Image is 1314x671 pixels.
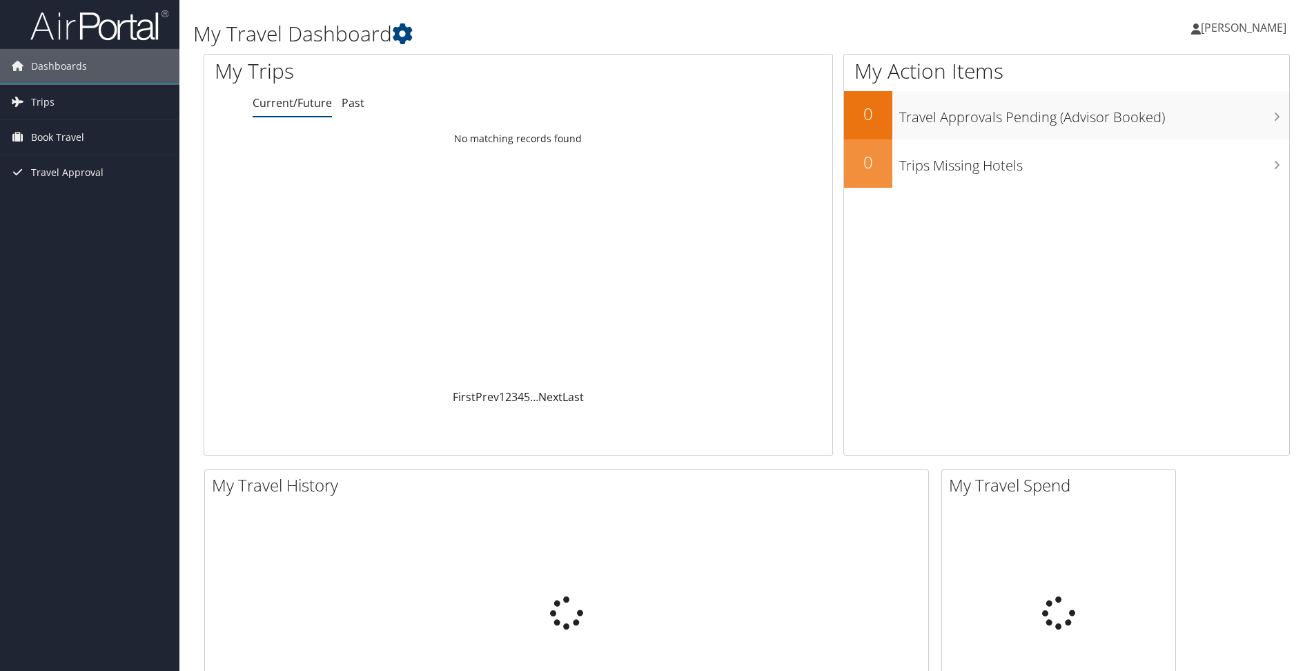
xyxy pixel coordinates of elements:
[1201,20,1286,35] span: [PERSON_NAME]
[453,389,475,405] a: First
[31,85,55,119] span: Trips
[31,49,87,84] span: Dashboards
[530,389,538,405] span: …
[31,120,84,155] span: Book Travel
[844,57,1289,86] h1: My Action Items
[342,95,364,110] a: Past
[899,149,1289,175] h3: Trips Missing Hotels
[31,155,104,190] span: Travel Approval
[949,474,1175,497] h2: My Travel Spend
[538,389,562,405] a: Next
[844,139,1289,188] a: 0Trips Missing Hotels
[30,9,168,41] img: airportal-logo.png
[1191,7,1300,48] a: [PERSON_NAME]
[518,389,524,405] a: 4
[475,389,499,405] a: Prev
[505,389,511,405] a: 2
[204,126,832,151] td: No matching records found
[212,474,928,497] h2: My Travel History
[562,389,584,405] a: Last
[524,389,530,405] a: 5
[215,57,560,86] h1: My Trips
[193,19,931,48] h1: My Travel Dashboard
[253,95,332,110] a: Current/Future
[899,101,1289,127] h3: Travel Approvals Pending (Advisor Booked)
[844,150,892,174] h2: 0
[511,389,518,405] a: 3
[499,389,505,405] a: 1
[844,102,892,126] h2: 0
[844,91,1289,139] a: 0Travel Approvals Pending (Advisor Booked)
